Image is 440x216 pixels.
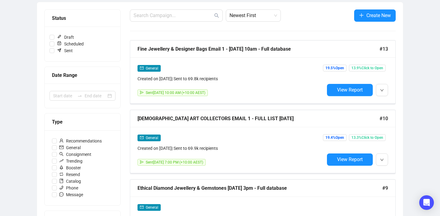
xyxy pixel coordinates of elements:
[54,34,76,41] span: Draft
[57,138,104,144] span: Recommendations
[52,118,113,126] div: Type
[137,184,382,192] div: Ethical Diamond Jewellery & Gemstones [DATE] 3pm - Full database
[140,160,144,164] span: send
[85,92,106,99] input: End date
[137,145,324,152] div: Created on [DATE] | Sent to 69.9k recipients
[349,134,386,141] span: 13.3% Click to Open
[380,88,384,92] span: down
[59,185,64,190] span: phone
[59,179,64,183] span: book
[146,205,158,210] span: General
[59,165,64,170] span: rocket
[77,93,82,98] span: swap-right
[140,91,144,94] span: send
[140,136,144,139] span: mail
[137,75,324,82] div: Created on [DATE] | Sent to 69.8k recipients
[59,145,64,149] span: mail
[57,164,83,171] span: Booster
[140,205,144,209] span: mail
[57,171,82,178] span: Resend
[380,115,388,122] span: #10
[380,45,388,53] span: #13
[337,157,363,162] span: View Report
[57,185,81,191] span: Phone
[366,12,391,19] span: Create New
[59,159,64,163] span: rise
[54,47,75,54] span: Sent
[229,10,277,21] span: Newest First
[57,178,83,185] span: Catalog
[137,45,380,53] div: Fine Jewellery & Designer Bags Email 1 - [DATE] 10am - Full database
[354,9,396,22] button: Create New
[359,13,364,18] span: plus
[57,191,86,198] span: Message
[130,110,396,173] a: [DEMOGRAPHIC_DATA] ART COLLECTORS EMAIL 1 - FULL LIST [DATE]#10mailGeneralCreated on [DATE]| Sent...
[57,151,94,158] span: Consignment
[59,192,64,196] span: message
[57,158,85,164] span: Trending
[146,136,158,140] span: General
[57,144,83,151] span: General
[146,91,205,95] span: Sent [DATE] 10:00 AM (+10:00 AEST)
[52,71,113,79] div: Date Range
[146,160,203,164] span: Sent [DATE] 7:00 PM (+10:00 AEST)
[327,153,373,166] button: View Report
[419,195,434,210] div: Open Intercom Messenger
[327,84,373,96] button: View Report
[140,66,144,70] span: mail
[130,40,396,104] a: Fine Jewellery & Designer Bags Email 1 - [DATE] 10am - Full database#13mailGeneralCreated on [DAT...
[349,65,386,71] span: 13.9% Click to Open
[146,66,158,70] span: General
[137,115,380,122] div: [DEMOGRAPHIC_DATA] ART COLLECTORS EMAIL 1 - FULL LIST [DATE]
[52,14,113,22] div: Status
[54,41,86,47] span: Scheduled
[59,152,64,156] span: search
[323,134,346,141] span: 19.4% Open
[59,172,64,176] span: retweet
[323,65,346,71] span: 19.5% Open
[77,93,82,98] span: to
[382,184,388,192] span: #9
[59,139,64,143] span: user
[53,92,75,99] input: Start date
[380,158,384,162] span: down
[337,87,363,93] span: View Report
[134,12,213,19] input: Search Campaign...
[214,13,219,18] span: search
